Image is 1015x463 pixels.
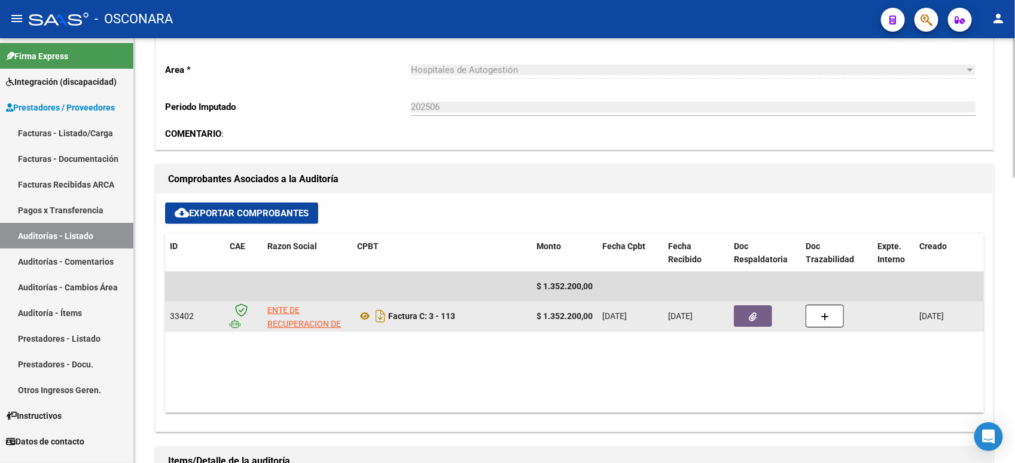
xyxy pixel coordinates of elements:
datatable-header-cell: CPBT [352,234,532,273]
span: Prestadores / Proveedores [6,101,115,114]
datatable-header-cell: Creado [915,234,998,273]
datatable-header-cell: CAE [225,234,263,273]
span: 33402 [170,311,194,321]
datatable-header-cell: Fecha Recibido [663,234,729,273]
span: Creado [919,241,947,251]
mat-icon: person [991,11,1005,26]
h1: Comprobantes Asociados a la Auditoría [168,170,981,189]
datatable-header-cell: Fecha Cpbt [598,234,663,273]
span: Hospitales de Autogestión [411,65,518,75]
strong: $ 1.352.200,00 [537,311,593,321]
datatable-header-cell: Expte. Interno [873,234,915,273]
span: : [165,128,224,139]
span: - OSCONARA [95,6,173,32]
span: [DATE] [919,311,944,321]
span: $ 1.352.200,00 [537,281,593,291]
span: Monto [537,241,561,251]
span: ENTE DE RECUPERACION DE FONDOS PARA EL FORTALECIMIENTO DEL SISTEMA DE SALUD DE MENDOZA (REFORSAL)... [267,305,346,397]
span: Exportar Comprobantes [175,208,309,219]
datatable-header-cell: Monto [532,234,598,273]
span: Firma Express [6,50,68,63]
span: Razon Social [267,241,317,251]
div: Open Intercom Messenger [974,422,1003,451]
span: Fecha Cpbt [602,241,645,251]
span: [DATE] [602,311,627,321]
p: Periodo Imputado [165,100,411,114]
mat-icon: cloud_download [175,206,189,220]
i: Descargar documento [373,306,388,326]
span: Datos de contacto [6,435,84,448]
strong: Factura C: 3 - 113 [388,311,455,321]
p: Area * [165,63,411,76]
mat-icon: menu [10,11,24,26]
span: Doc Respaldatoria [734,241,788,265]
span: Doc Trazabilidad [806,241,854,265]
datatable-header-cell: Doc Respaldatoria [729,234,801,273]
datatable-header-cell: Doc Trazabilidad [801,234,873,273]
span: Fecha Recibido [668,241,702,265]
datatable-header-cell: ID [165,234,225,273]
button: Exportar Comprobantes [165,203,318,224]
datatable-header-cell: Razon Social [263,234,352,273]
span: Instructivos [6,409,62,422]
span: CAE [230,241,245,251]
span: CPBT [357,241,379,251]
span: Expte. Interno [877,241,905,265]
span: Integración (discapacidad) [6,75,117,88]
strong: COMENTARIO [165,128,221,139]
span: [DATE] [668,311,693,321]
span: ID [170,241,178,251]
